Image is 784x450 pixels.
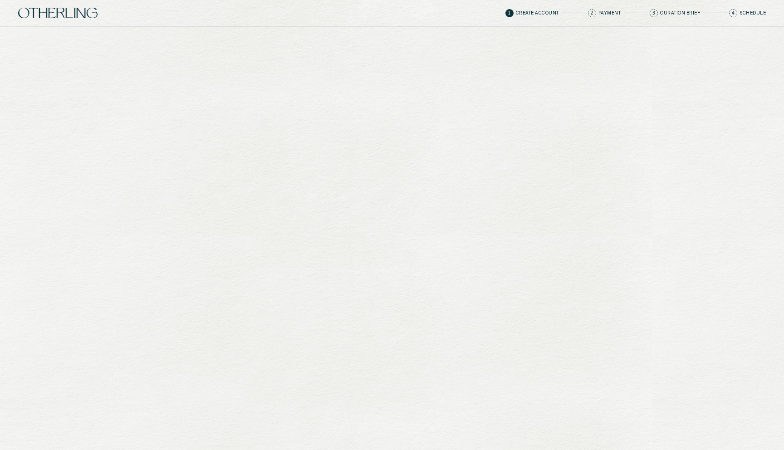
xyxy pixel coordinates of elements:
[729,9,737,17] span: 4
[740,11,766,15] p: Schedule
[588,9,596,17] span: 2
[18,8,98,19] img: logo
[505,9,514,17] span: 1
[516,11,559,15] p: Create Account
[650,9,658,17] span: 3
[660,11,700,15] p: Curation Brief
[598,11,621,15] p: Payment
